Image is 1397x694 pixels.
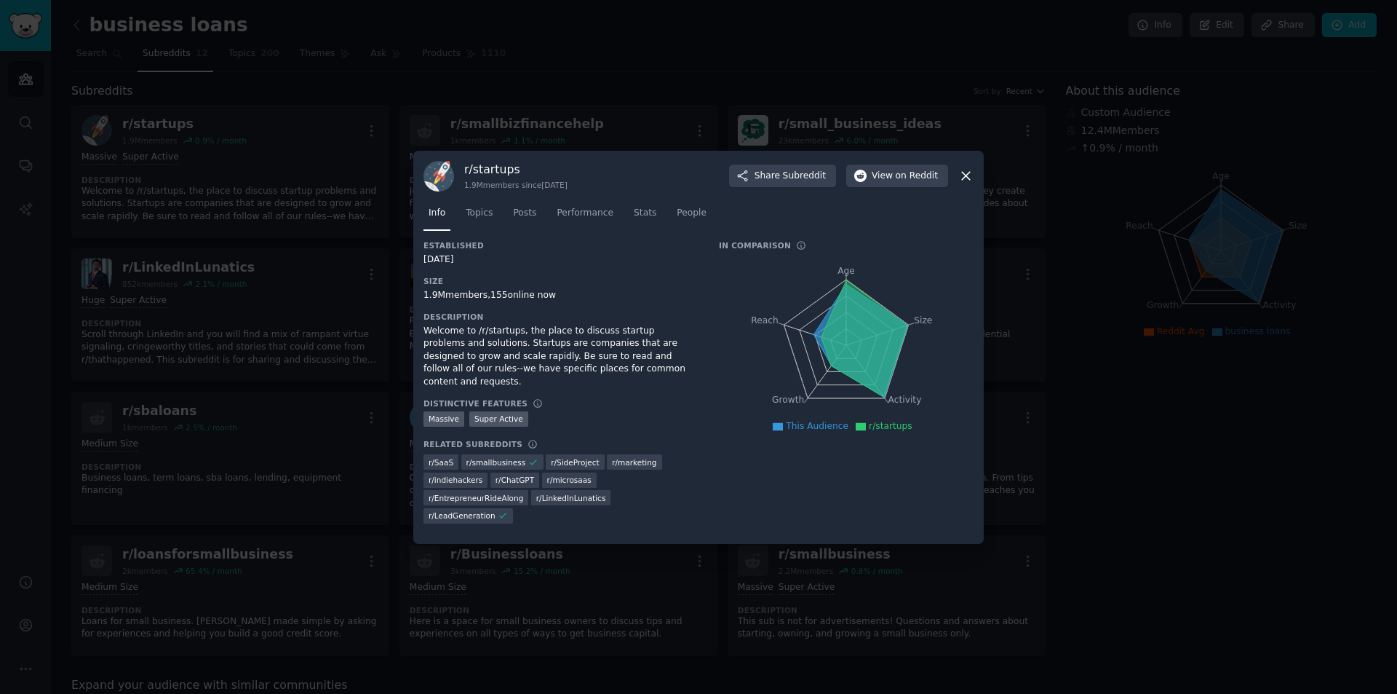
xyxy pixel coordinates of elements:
h3: In Comparison [719,240,791,251]
div: Super Active [469,411,528,427]
span: r/ marketing [612,457,656,468]
tspan: Activity [888,395,922,405]
span: r/ LeadGeneration [429,510,495,521]
div: [DATE] [423,253,698,267]
tspan: Reach [751,315,779,325]
span: r/startups [869,421,912,431]
span: Subreddit [783,170,826,183]
div: Massive [423,411,464,427]
button: ShareSubreddit [729,165,836,188]
h3: r/ startups [464,162,568,177]
span: View [872,170,938,183]
span: r/ EntrepreneurRideAlong [429,493,523,503]
div: 1.9M members, 155 online now [423,289,698,302]
span: Share [755,170,826,183]
span: r/ LinkedInLunatics [536,493,606,503]
h3: Description [423,312,698,322]
span: r/ ChatGPT [495,475,534,485]
button: Viewon Reddit [846,165,948,188]
span: Stats [634,207,656,220]
a: Performance [552,202,618,232]
span: r/ indiehackers [429,475,482,485]
span: on Reddit [896,170,938,183]
a: Info [423,202,450,232]
span: Posts [513,207,536,220]
tspan: Growth [772,395,804,405]
a: Stats [629,202,661,232]
span: Info [429,207,445,220]
h3: Related Subreddits [423,439,522,449]
a: People [672,202,712,232]
span: Topics [466,207,493,220]
h3: Distinctive Features [423,398,528,409]
span: Performance [557,207,613,220]
tspan: Age [837,266,855,276]
h3: Established [423,240,698,251]
span: People [677,207,707,220]
div: Welcome to /r/startups, the place to discuss startup problems and solutions. Startups are compani... [423,325,698,389]
span: r/ SaaS [429,457,453,468]
tspan: Size [914,315,932,325]
span: r/ SideProject [551,457,600,468]
span: r/ smallbusiness [466,457,526,468]
a: Topics [461,202,498,232]
h3: Size [423,276,698,286]
img: startups [423,161,454,192]
span: This Audience [786,421,848,431]
div: 1.9M members since [DATE] [464,180,568,190]
a: Posts [508,202,541,232]
span: r/ microsaas [547,475,592,485]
